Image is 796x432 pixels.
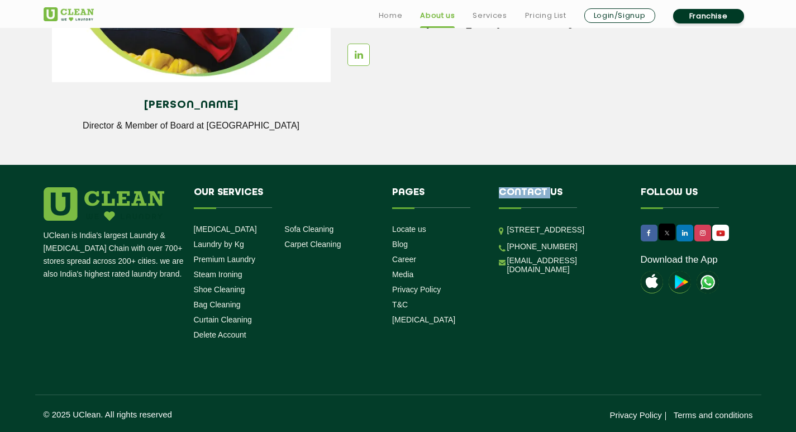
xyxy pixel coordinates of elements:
img: UClean Laundry and Dry Cleaning [713,227,728,239]
p: UClean is India's largest Laundry & [MEDICAL_DATA] Chain with over 700+ stores spread across 200+... [44,229,185,281]
a: [EMAIL_ADDRESS][DOMAIN_NAME] [507,256,624,274]
p: Director & Member of Board at [GEOGRAPHIC_DATA] [60,121,322,131]
a: Laundry by Kg [194,240,244,249]
a: Curtain Cleaning [194,315,252,324]
a: Steam Ironing [194,270,242,279]
a: [MEDICAL_DATA] [392,315,455,324]
p: © 2025 UClean. All rights reserved [44,410,398,419]
a: Career [392,255,416,264]
a: Shoe Cleaning [194,285,245,294]
a: Media [392,270,413,279]
img: logo.png [44,187,164,221]
img: UClean Laundry and Dry Cleaning [44,7,94,21]
a: Sofa Cleaning [284,225,333,234]
a: About us [420,9,455,22]
h4: [PERSON_NAME] [60,99,322,111]
a: Carpet Cleaning [284,240,341,249]
a: Download the App [641,254,718,265]
a: Terms and conditions [674,410,753,420]
a: Premium Laundry [194,255,256,264]
a: Delete Account [194,330,246,339]
h4: Follow us [641,187,739,208]
img: UClean Laundry and Dry Cleaning [697,271,719,293]
a: Blog [392,240,408,249]
a: Privacy Policy [392,285,441,294]
a: Bag Cleaning [194,300,241,309]
img: playstoreicon.png [669,271,691,293]
p: [STREET_ADDRESS] [507,224,624,236]
a: Services [473,9,507,22]
img: apple-icon.png [641,271,663,293]
a: Locate us [392,225,426,234]
a: Pricing List [525,9,566,22]
h4: Contact us [499,187,624,208]
a: [MEDICAL_DATA] [194,225,257,234]
a: Privacy Policy [609,410,661,420]
a: T&C [392,300,408,309]
a: Login/Signup [584,8,655,23]
a: [PHONE_NUMBER] [507,242,578,251]
h4: Pages [392,187,482,208]
h4: Our Services [194,187,376,208]
a: Franchise [673,9,744,23]
a: Home [379,9,403,22]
